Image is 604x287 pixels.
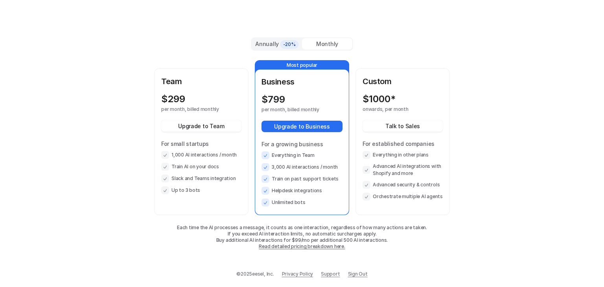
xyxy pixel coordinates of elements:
[261,107,328,113] p: per month, billed monthly
[161,75,241,87] p: Team
[363,120,443,132] button: Talk to Sales
[255,40,299,48] div: Annually
[280,40,298,48] span: -20%
[261,199,343,206] li: Unlimited bots
[161,94,185,105] p: $ 299
[261,140,343,148] p: For a growing business
[154,231,450,237] p: If you exceed AI interaction limits, no automatic surcharges apply.
[363,106,429,112] p: onwards, per month
[161,186,241,194] li: Up to 3 bots
[363,193,443,201] li: Orchestrate multiple AI agents
[154,237,450,243] p: Buy additional AI interactions for $99/mo per additional 500 AI interactions.
[161,175,241,182] li: Slack and Teams integration
[261,76,343,88] p: Business
[161,163,241,171] li: Train AI on your docs
[154,224,450,231] p: Each time the AI processes a message, it counts as one interaction, regardless of how many action...
[261,151,343,159] li: Everything in Team
[161,140,241,148] p: For small startups
[363,94,396,105] p: $ 1000*
[261,175,343,183] li: Train on past support tickets
[363,181,443,189] li: Advanced security & controls
[363,140,443,148] p: For established companies
[161,151,241,159] li: 1,000 AI interactions / month
[261,163,343,171] li: 3,000 AI interactions / month
[261,187,343,195] li: Helpdesk integrations
[302,38,352,50] div: Monthly
[255,61,349,70] p: Most popular
[348,270,368,278] a: Sign Out
[259,243,345,249] a: Read detailed pricing breakdown here.
[261,121,343,132] button: Upgrade to Business
[161,120,241,132] button: Upgrade to Team
[161,106,227,112] p: per month, billed monthly
[321,270,340,278] span: Support
[363,163,443,177] li: Advanced AI integrations with Shopify and more
[363,151,443,159] li: Everything in other plans
[236,270,274,278] p: © 2025 eesel, Inc.
[363,75,443,87] p: Custom
[261,94,285,105] p: $ 799
[282,270,313,278] a: Privacy Policy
